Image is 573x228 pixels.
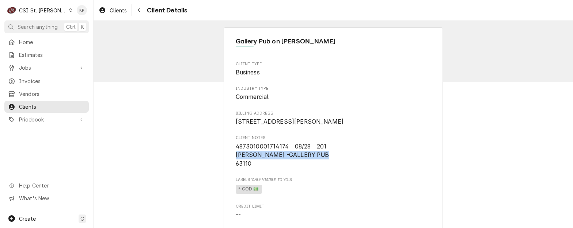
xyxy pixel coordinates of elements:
span: Commercial [236,93,269,100]
button: Search anythingCtrlK [4,20,89,33]
span: K [81,23,84,31]
span: Billing Address [236,111,431,116]
div: Billing Address [236,111,431,126]
span: (Only Visible to You) [250,178,292,182]
a: Clients [4,101,89,113]
span: Invoices [19,77,85,85]
div: Kym Parson's Avatar [77,5,87,15]
span: -- [236,212,241,219]
span: ² COD 💵 [236,185,262,194]
div: Client Notes [236,135,431,168]
a: Go to What's New [4,192,89,204]
span: Clients [110,7,127,14]
div: [object Object] [236,177,431,195]
a: Invoices [4,75,89,87]
button: Navigate back [133,4,145,16]
span: 4873010001714174 08/28 201 [PERSON_NAME] -GALLERY PUB 63110 [236,143,331,167]
span: Search anything [18,23,58,31]
a: Go to Pricebook [4,113,89,125]
div: KP [77,5,87,15]
a: Vendors [4,88,89,100]
span: What's New [19,194,84,202]
span: Client Notes [236,135,431,141]
span: Client Notes [236,142,431,168]
div: CSI St. [PERSON_NAME] [19,7,67,14]
span: Credit Limit [236,204,431,209]
span: Client Details [145,5,187,15]
span: Name [236,36,431,46]
a: Go to Help Center [4,179,89,192]
div: Client Type [236,61,431,77]
div: CSI St. Louis's Avatar [7,5,17,15]
span: Client Type [236,68,431,77]
span: Client Type [236,61,431,67]
span: Estimates [19,51,85,59]
div: Credit Limit [236,204,431,219]
span: Labels [236,177,431,183]
span: [object Object] [236,184,431,195]
span: Home [19,38,85,46]
span: Create [19,216,36,222]
span: Vendors [19,90,85,98]
span: Billing Address [236,117,431,126]
span: Clients [19,103,85,111]
span: Jobs [19,64,74,72]
span: Credit Limit [236,211,431,220]
span: Ctrl [66,23,76,31]
span: Help Center [19,182,84,189]
a: Estimates [4,49,89,61]
a: Go to Jobs [4,62,89,74]
div: Client Information [236,36,431,52]
span: [STREET_ADDRESS][PERSON_NAME] [236,118,344,125]
a: Home [4,36,89,48]
a: Clients [96,4,130,16]
span: Business [236,69,260,76]
span: Industry Type [236,93,431,101]
span: Pricebook [19,116,74,123]
div: Industry Type [236,86,431,101]
div: C [7,5,17,15]
span: C [80,215,84,223]
span: Industry Type [236,86,431,92]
